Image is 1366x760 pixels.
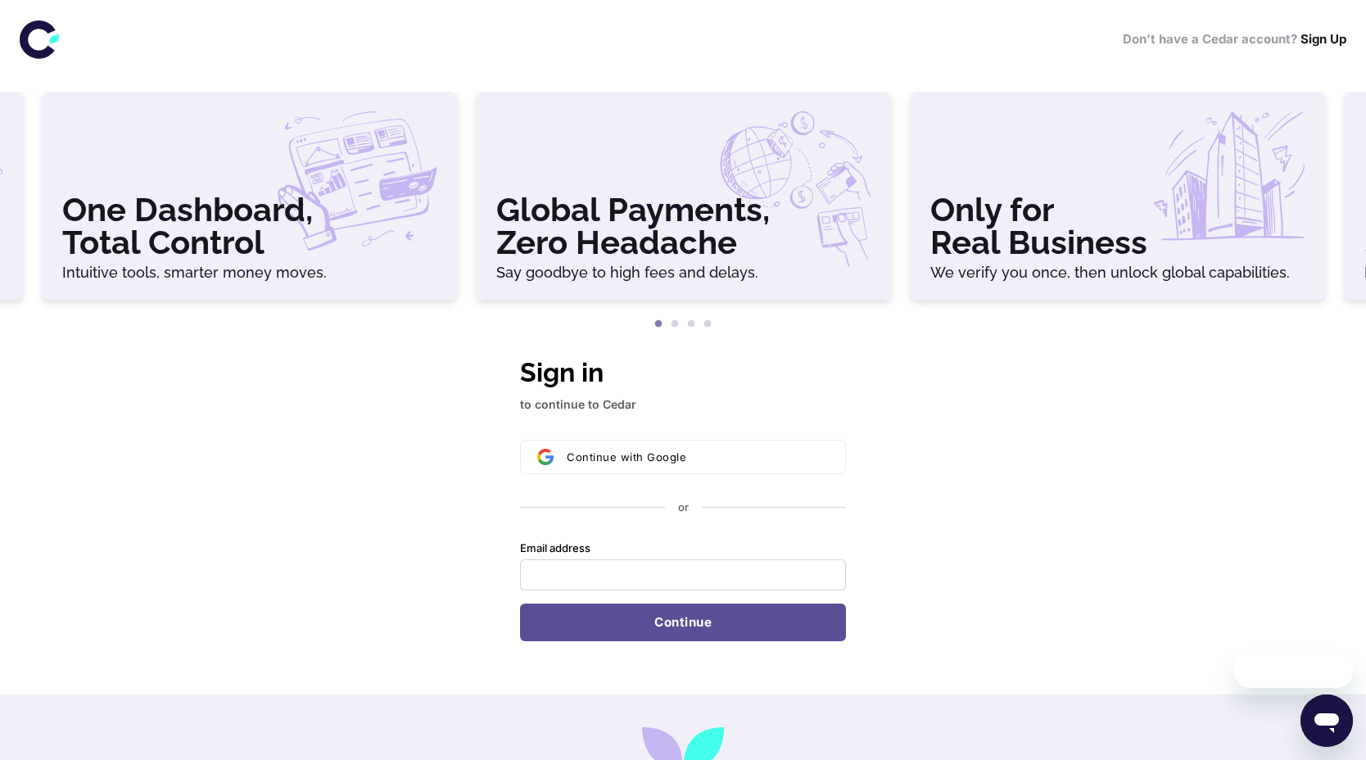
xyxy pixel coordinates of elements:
[678,500,689,515] p: or
[699,316,716,332] button: 4
[520,440,846,474] button: Sign in with GoogleContinue with Google
[650,316,667,332] button: 1
[520,353,846,392] h1: Sign in
[496,265,871,280] h6: Say goodbye to high fees and delays.
[496,193,871,259] h3: Global Payments, Zero Headache
[62,193,437,259] h3: One Dashboard, Total Control
[62,265,437,280] h6: Intuitive tools, smarter money moves.
[1300,694,1353,747] iframe: Button to launch messaging window
[520,604,846,641] button: Continue
[520,541,590,556] label: Email address
[1123,30,1346,49] h6: Don’t have a Cedar account?
[567,450,686,464] span: Continue with Google
[1300,31,1346,47] a: Sign Up
[520,396,846,414] p: to continue to Cedar
[667,316,683,332] button: 2
[1234,652,1353,688] iframe: Message from company
[930,265,1305,280] h6: We verify you once, then unlock global capabilities.
[537,449,554,465] img: Sign in with Google
[683,316,699,332] button: 3
[930,193,1305,259] h3: Only for Real Business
